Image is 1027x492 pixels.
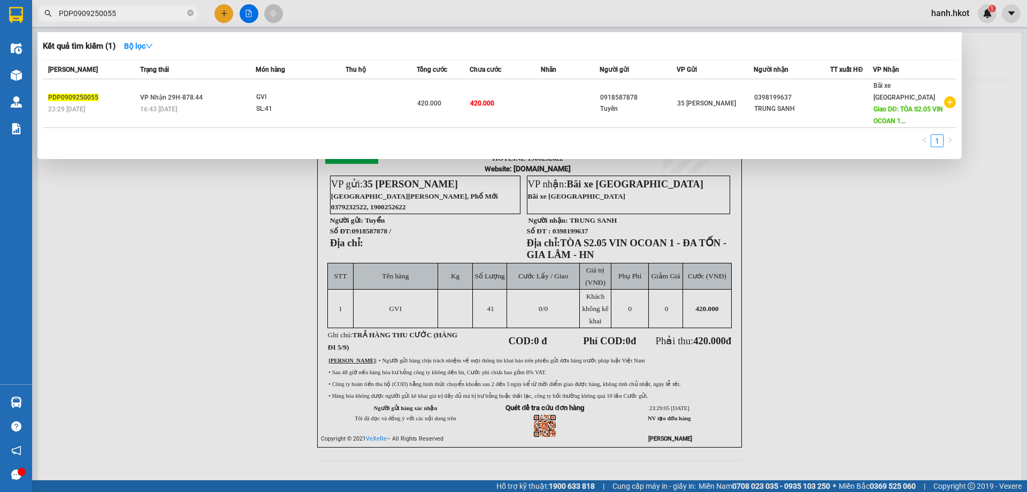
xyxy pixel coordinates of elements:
span: VP Nhận [873,66,899,73]
img: warehouse-icon [11,96,22,108]
button: Bộ lọcdown [116,37,162,55]
img: solution-icon [11,123,22,134]
div: 0398199637 [754,92,830,103]
li: Next Page [944,134,956,147]
span: Giao DĐ: TÒA S2.05 VIN OCOAN 1... [873,105,943,125]
span: VP Nhận 29H-878.44 [140,94,203,101]
img: warehouse-icon [11,397,22,408]
span: left [921,137,928,143]
button: right [944,134,956,147]
div: 0918587878 [600,92,676,103]
span: Thu hộ [346,66,366,73]
span: Người nhận [754,66,788,73]
img: warehouse-icon [11,70,22,81]
span: Nhãn [541,66,556,73]
div: GVI [256,92,336,103]
li: 1 [931,134,944,147]
h3: Kết quả tìm kiếm ( 1 ) [43,41,116,52]
span: question-circle [11,421,21,432]
span: plus-circle [944,96,956,108]
span: search [44,10,52,17]
span: Người gửi [600,66,629,73]
span: down [145,42,153,50]
a: 1 [931,135,943,147]
span: VP Gửi [677,66,697,73]
div: TRUNG SANH [754,103,830,115]
span: Món hàng [256,66,285,73]
input: Tìm tên, số ĐT hoặc mã đơn [59,7,185,19]
div: SL: 41 [256,103,336,115]
strong: Bộ lọc [124,42,153,50]
span: notification [11,445,21,456]
span: Bãi xe [GEOGRAPHIC_DATA] [873,82,935,101]
span: message [11,470,21,480]
span: TT xuất HĐ [830,66,863,73]
span: close-circle [187,9,194,19]
span: close-circle [187,10,194,16]
span: Trạng thái [140,66,169,73]
span: 16:43 [DATE] [140,105,177,113]
span: [PERSON_NAME] [48,66,98,73]
span: 35 [PERSON_NAME] [677,100,736,107]
span: PDP0909250055 [48,94,98,101]
button: left [918,134,931,147]
img: warehouse-icon [11,43,22,54]
span: Chưa cước [470,66,501,73]
img: logo-vxr [9,7,23,23]
span: Tổng cước [417,66,447,73]
span: 420.000 [417,100,441,107]
span: 420.000 [470,100,494,107]
span: right [947,137,953,143]
span: 23:29 [DATE] [48,105,85,113]
div: Tuyển [600,103,676,115]
li: Previous Page [918,134,931,147]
